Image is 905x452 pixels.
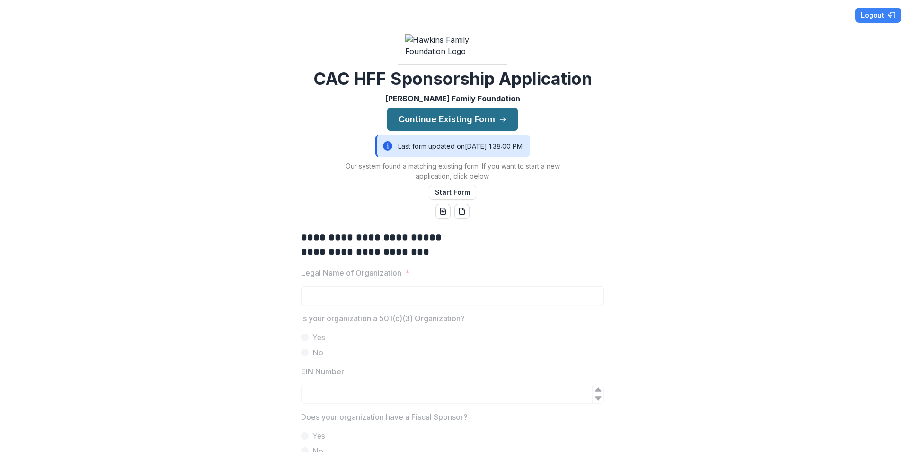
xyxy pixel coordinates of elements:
p: Our system found a matching existing form. If you want to start a new application, click below. [334,161,571,181]
button: Logout [855,8,901,23]
p: Is your organization a 501(c)(3) Organization? [301,313,465,324]
button: Start Form [429,185,476,200]
p: Legal Name of Organization [301,267,401,279]
span: Yes [312,332,325,343]
p: EIN Number [301,366,344,377]
button: pdf-download [454,204,470,219]
button: Continue Existing Form [387,108,518,131]
p: [PERSON_NAME] Family Foundation [385,93,520,104]
img: Hawkins Family Foundation Logo [405,34,500,57]
span: No [312,347,323,358]
button: word-download [435,204,451,219]
h2: CAC HFF Sponsorship Application [313,69,592,89]
div: Last form updated on [DATE] 1:38:00 PM [375,135,530,157]
p: Does your organization have a Fiscal Sponsor? [301,411,468,423]
span: Yes [312,430,325,442]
